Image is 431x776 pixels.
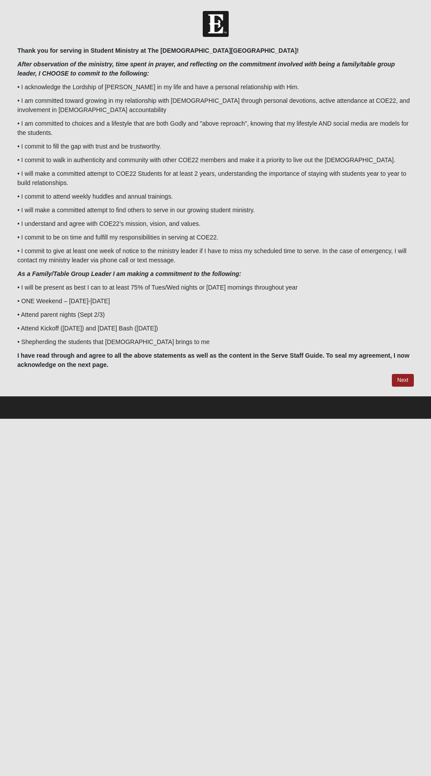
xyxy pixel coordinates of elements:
[18,206,414,215] p: • I will make a committed attempt to find others to serve in our growing student ministry.
[18,169,414,188] p: • I will make a committed attempt to COE22 Students for at least 2 years, understanding the impor...
[18,324,414,333] p: • Attend Kickoff ([DATE]) and [DATE] Bash ([DATE])
[18,61,395,77] i: After observation of the ministry, time spent in prayer, and reflecting on the commitment involve...
[18,156,414,165] p: • I commit to walk in authenticity and community with other COE22 members and make it a priority ...
[18,283,414,292] p: • I will be present as best I can to at least 75% of Tues/Wed nights or [DATE] mornings throughou...
[18,96,414,115] p: • I am committed toward growing in my relationship with [DEMOGRAPHIC_DATA] through personal devot...
[18,247,414,265] p: • I commit to give at least one week of notice to the ministry leader if I have to miss my schedu...
[203,11,229,37] img: Church of Eleven22 Logo
[18,337,414,347] p: • Shepherding the students that [DEMOGRAPHIC_DATA] brings to me
[18,119,414,138] p: • I am committed to choices and a lifestyle that are both Godly and "above reproach", knowing tha...
[392,374,413,387] a: Next
[18,142,414,151] p: • I commit to fill the gap with trust and be trustworthy.
[18,233,414,242] p: • I commit to be on time and fulfill my responsibilities in serving at COE22.
[18,192,414,201] p: • I commit to attend weekly huddles and annual trainings.
[18,219,414,228] p: • I understand and agree with COE22’s mission, vision, and values.
[18,270,241,277] i: As a Family/Table Group Leader I am making a commitment to the following:
[18,47,299,54] b: Thank you for serving in Student Ministry at The [DEMOGRAPHIC_DATA][GEOGRAPHIC_DATA]!
[18,310,414,319] p: • Attend parent nights (Sept 2/3)
[18,297,414,306] p: • ONE Weekend – [DATE]-[DATE]
[18,352,409,368] b: I have read through and agree to all the above statements as well as the content in the Serve Sta...
[18,83,414,92] p: • I acknowledge the Lordship of [PERSON_NAME] in my life and have a personal relationship with Him.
